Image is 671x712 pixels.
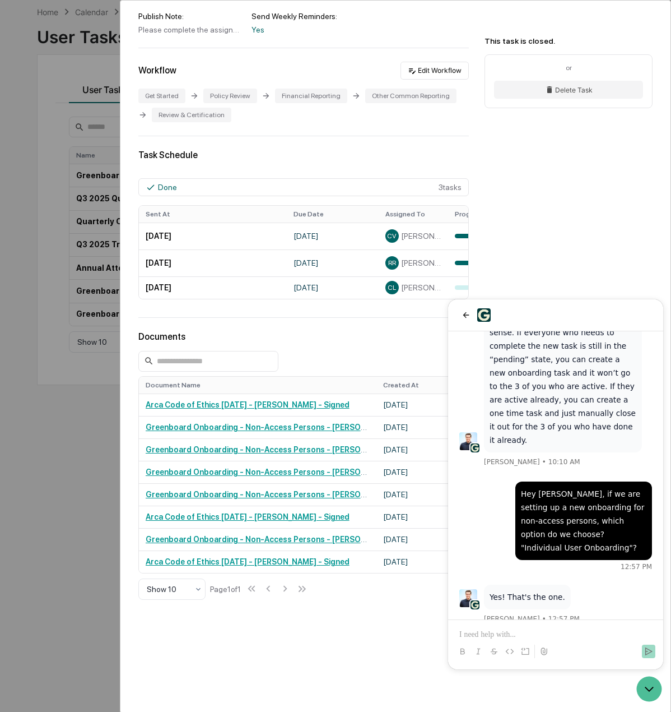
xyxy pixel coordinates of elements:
td: [DATE] [139,276,287,299]
a: Arca Code of Ethics [DATE] - [PERSON_NAME] - Signed [146,400,350,409]
a: Arca Code of Ethics [DATE] - [PERSON_NAME] - Signed [146,512,350,521]
td: [DATE] [287,249,379,276]
span: CV [387,232,397,240]
div: Workflow [138,65,176,76]
div: Financial Reporting [275,89,347,103]
th: Progress [448,206,518,223]
div: Review & Certification [152,108,231,122]
th: Document Name [139,377,376,394]
td: [DATE] [139,223,287,249]
div: 100% [455,232,511,241]
th: Assigned To [379,206,448,223]
div: Policy Review [203,89,257,103]
a: Greenboard Onboarding - Non-Access Persons - [PERSON_NAME] [146,490,394,499]
th: Due Date [287,206,379,223]
div: Done [158,183,177,192]
div: Send Weekly Reminders: [251,12,356,21]
div: Documents [138,331,469,342]
div: 0% [455,283,511,292]
a: Greenboard Onboarding - Non-Access Persons - [PERSON_NAME] [146,535,394,544]
td: [DATE] [287,276,379,299]
div: Please complete the assigned tasks to onboard onto the Greenboard platform. This will include rev... [138,25,243,34]
div: Get Started [138,89,185,103]
span: RR [388,259,396,267]
div: Page 1 of 1 [210,585,241,594]
td: [DATE] [139,249,287,276]
td: [DATE] [376,394,468,416]
div: 3 task s [138,178,469,196]
span: CL [388,284,396,292]
span: [PERSON_NAME] Villas-[PERSON_NAME] [401,232,441,241]
div: 100% [455,258,511,267]
a: Greenboard Onboarding - Non-Access Persons - [PERSON_NAME] Villas-[PERSON_NAME] - Signed [146,423,514,432]
td: [DATE] [376,506,468,528]
a: Greenboard Onboarding - Non-Access Persons - [PERSON_NAME] - Signed [146,468,427,477]
div: Task Schedule [138,150,469,160]
td: [DATE] [376,551,468,573]
th: Created At [376,377,468,394]
div: This task is closed. [484,36,653,45]
button: Delete Task [494,81,643,99]
div: Other Common Reporting [365,89,456,103]
div: Yes [251,25,356,34]
span: [PERSON_NAME] [401,283,441,292]
td: [DATE] [376,528,468,551]
td: [DATE] [376,438,468,461]
div: or [494,64,643,72]
button: Edit Workflow [400,62,469,80]
td: [DATE] [287,223,379,249]
div: Publish Note: [138,12,243,21]
iframe: Customer support window [448,299,663,669]
th: Sent At [139,206,287,223]
a: Arca Code of Ethics [DATE] - [PERSON_NAME] - Signed [146,557,350,566]
a: Greenboard Onboarding - Non-Access Persons - [PERSON_NAME] Villas-[PERSON_NAME] [146,445,481,454]
td: [DATE] [376,483,468,506]
span: [PERSON_NAME] [401,258,441,267]
td: [DATE] [376,461,468,483]
td: [DATE] [376,416,468,438]
iframe: Open customer support [635,675,665,705]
